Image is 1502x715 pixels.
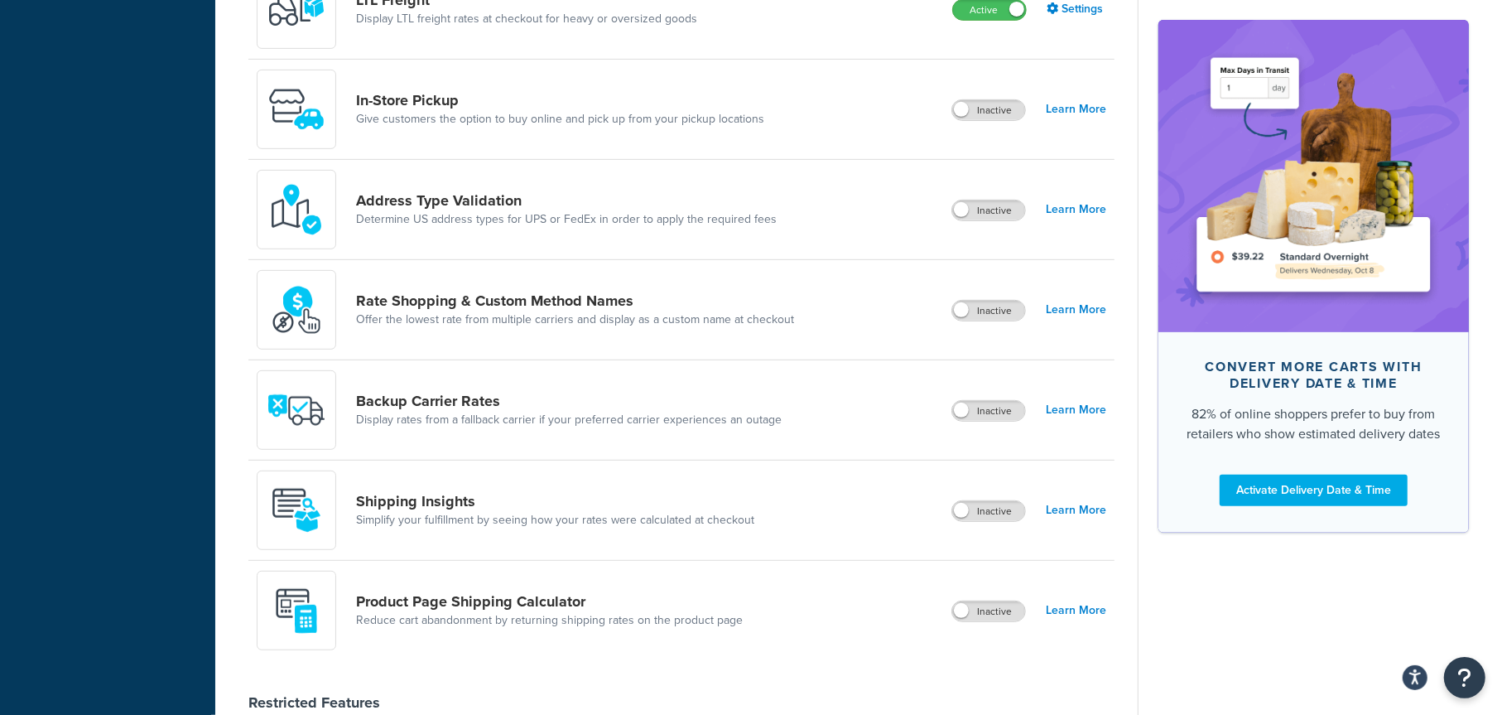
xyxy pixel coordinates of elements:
[267,181,325,239] img: kIG8fy0lQAAAABJRU5ErkJggg==
[1046,499,1106,522] a: Learn More
[1046,98,1106,121] a: Learn More
[952,100,1025,120] label: Inactive
[1183,45,1444,307] img: feature-image-ddt-36eae7f7280da8017bfb280eaccd9c446f90b1fe08728e4019434db127062ab4.png
[952,401,1025,421] label: Inactive
[267,481,325,539] img: Acw9rhKYsOEjAAAAAElFTkSuQmCC
[267,381,325,439] img: icon-duo-feat-backup-carrier-4420b188.png
[1220,474,1408,505] a: Activate Delivery Date & Time
[952,301,1025,321] label: Inactive
[952,501,1025,521] label: Inactive
[1046,599,1106,622] a: Learn More
[267,281,325,339] img: icon-duo-feat-rate-shopping-ecdd8bed.png
[356,392,782,410] a: Backup Carrier Rates
[356,612,743,629] a: Reduce cart abandonment by returning shipping rates on the product page
[267,80,325,138] img: wfgcfpwTIucLEAAAAASUVORK5CYII=
[1046,399,1106,422] a: Learn More
[356,292,794,310] a: Rate Shopping & Custom Method Names
[356,412,782,428] a: Display rates from a fallback carrier if your preferred carrier experiences an outage
[1046,198,1106,221] a: Learn More
[356,191,777,210] a: Address Type Validation
[1444,657,1485,698] button: Open Resource Center
[356,91,764,109] a: In-Store Pickup
[1185,358,1442,391] div: Convert more carts with delivery date & time
[356,512,754,529] a: Simplify your fulfillment by seeing how your rates were calculated at checkout
[356,592,743,611] a: Product Page Shipping Calculator
[1046,298,1106,321] a: Learn More
[952,200,1025,220] label: Inactive
[356,211,777,228] a: Determine US address types for UPS or FedEx in order to apply the required fees
[356,111,764,128] a: Give customers the option to buy online and pick up from your pickup locations
[356,492,754,510] a: Shipping Insights
[356,11,697,27] a: Display LTL freight rates at checkout for heavy or oversized goods
[267,582,325,640] img: +D8d0cXZM7VpdAAAAAElFTkSuQmCC
[1185,403,1442,443] div: 82% of online shoppers prefer to buy from retailers who show estimated delivery dates
[952,601,1025,621] label: Inactive
[356,312,794,328] a: Offer the lowest rate from multiple carriers and display as a custom name at checkout
[248,693,380,712] div: Restricted Features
